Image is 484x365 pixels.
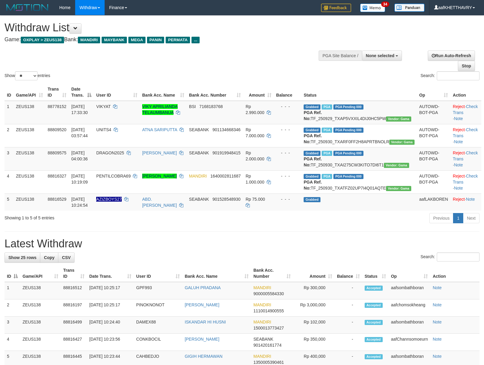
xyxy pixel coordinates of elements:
[142,150,177,155] a: [PERSON_NAME]
[5,282,20,299] td: 1
[450,101,481,124] td: · ·
[44,255,54,260] span: Copy
[430,265,479,282] th: Action
[276,173,299,179] div: - - -
[71,150,88,161] span: [DATE] 04:00:36
[437,71,479,80] input: Search:
[428,51,475,61] a: Run Auto-Refresh
[365,354,383,359] span: Accepted
[48,197,66,202] span: 88816529
[96,150,124,155] span: DRAGON2025
[96,174,130,178] span: PENTILCOBRA69
[20,265,61,282] th: Game/API: activate to sort column ascending
[433,302,442,307] a: Note
[14,193,45,211] td: ZEUS138
[335,299,362,317] td: -
[417,101,451,124] td: AUTOWD-BOT-PGA
[293,282,334,299] td: Rp 300,000
[102,37,127,43] span: MAYBANK
[5,252,40,263] a: Show 25 rows
[365,286,383,291] span: Accepted
[394,4,424,12] img: panduan.png
[246,197,265,202] span: Rp 75.000
[5,3,50,12] img: MOTION_logo.png
[335,334,362,351] td: -
[304,110,322,121] b: PGA Ref. No:
[388,317,430,334] td: aafsombathboran
[417,84,451,101] th: Op: activate to sort column ascending
[458,61,475,71] a: Stop
[453,174,465,178] a: Reject
[333,174,363,179] span: PGA Pending
[251,265,293,282] th: Bank Acc. Number: activate to sort column ascending
[14,147,45,170] td: ZEUS138
[433,285,442,290] a: Note
[253,285,271,290] span: MANDIRI
[87,299,134,317] td: [DATE] 10:25:17
[134,317,182,334] td: DAMEX88
[128,37,146,43] span: MEGA
[61,282,87,299] td: 88816512
[454,139,463,144] a: Note
[189,104,196,109] span: BSI
[335,317,362,334] td: -
[304,133,322,144] b: PGA Ref. No:
[304,174,320,179] span: Grabbed
[304,180,322,190] b: PGA Ref. No:
[253,326,284,330] span: Copy 1500013773427 to clipboard
[388,299,430,317] td: aafchomsokheang
[142,197,177,208] a: ABD. [PERSON_NAME]
[301,147,417,170] td: TF_250930_TXAI275CW3KITO7DI6T1
[276,104,299,110] div: - - -
[322,104,332,110] span: Marked by aafchomsokheang
[293,334,334,351] td: Rp 350,000
[62,255,71,260] span: CSV
[71,127,88,138] span: [DATE] 03:57:44
[450,84,481,101] th: Action
[388,282,430,299] td: aafsombathboran
[182,265,251,282] th: Bank Acc. Name: activate to sort column ascending
[388,265,430,282] th: Op: activate to sort column ascending
[185,337,219,342] a: [PERSON_NAME]
[362,265,389,282] th: Status: activate to sort column ascending
[189,174,207,178] span: MANDIRI
[187,84,243,101] th: Bank Acc. Number: activate to sort column ascending
[134,299,182,317] td: PINOKNONOT
[453,150,478,161] a: Check Trans
[5,299,20,317] td: 2
[61,299,87,317] td: 88816197
[87,334,134,351] td: [DATE] 10:23:56
[20,334,61,351] td: ZEUS138
[253,320,271,324] span: MANDIRI
[20,299,61,317] td: ZEUS138
[166,37,190,43] span: PERMATA
[5,37,317,43] h4: Game: Bank:
[381,2,389,7] span: 34
[20,282,61,299] td: ZEUS138
[453,104,478,115] a: Check Trans
[5,147,14,170] td: 3
[362,51,402,61] button: None selected
[453,213,463,223] a: 1
[450,147,481,170] td: · ·
[293,265,334,282] th: Amount: activate to sort column ascending
[8,255,36,260] span: Show 25 rows
[21,37,64,43] span: OXPLAY > ZEUS138
[333,128,363,133] span: PGA Pending
[466,197,475,202] a: Note
[213,127,240,132] span: Copy 901134668346 to clipboard
[463,213,479,223] a: Next
[243,84,274,101] th: Amount: activate to sort column ascending
[333,151,363,156] span: PGA Pending
[15,71,38,80] select: Showentries
[94,84,140,101] th: User ID: activate to sort column ascending
[69,84,94,101] th: Date Trans.: activate to sort column descending
[142,174,177,178] a: [PERSON_NAME]
[134,282,182,299] td: GPF993
[5,124,14,147] td: 2
[319,51,362,61] div: PGA Site Balance /
[253,308,284,313] span: Copy 1110014900555 to clipboard
[360,4,385,12] img: Button%20Memo.svg
[433,320,442,324] a: Note
[453,127,465,132] a: Reject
